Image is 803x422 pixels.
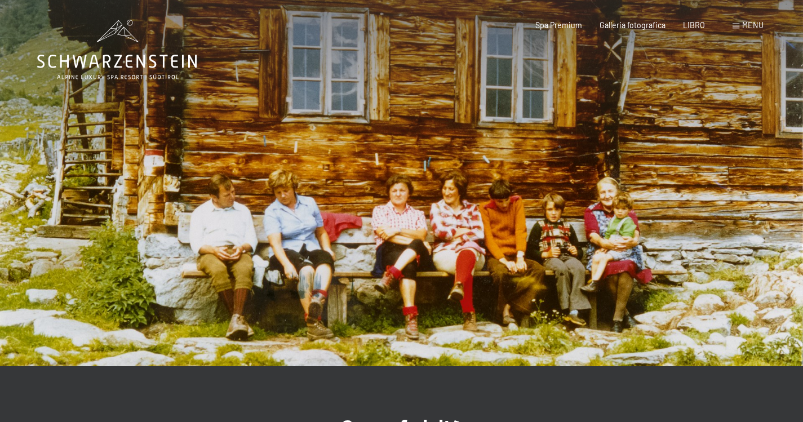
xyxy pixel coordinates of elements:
[683,20,705,30] a: LIBRO
[535,20,582,30] a: Spa Premium
[600,20,666,30] a: Galleria fotografica
[742,20,764,30] font: menu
